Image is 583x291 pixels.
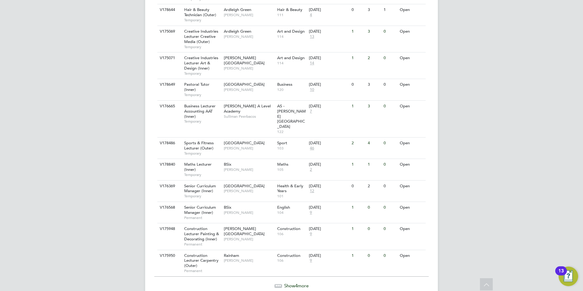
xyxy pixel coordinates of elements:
span: BSix [224,205,231,210]
span: 9 [309,210,313,215]
div: 1 [350,52,366,64]
span: 9 [309,232,313,237]
span: Hair & Beauty [277,7,302,12]
span: Ardleigh Green [224,7,251,12]
span: Temporary [184,194,221,199]
span: Sulliman Peerbacos [224,114,274,119]
span: 104 [277,210,306,215]
span: Construction [277,253,300,258]
span: Health & Early Years [277,183,303,194]
span: 114 [277,34,306,39]
span: BSix [224,162,231,167]
div: [DATE] [309,141,349,146]
div: V175948 [158,223,180,235]
span: 103 [277,146,306,151]
div: Open [398,52,425,64]
div: 0 [382,223,398,235]
div: Open [398,138,425,149]
div: Open [398,250,425,261]
div: [DATE] [309,29,349,34]
span: Senior Curriculum Manager (Inner) [184,183,216,194]
div: Open [398,181,425,192]
span: Sports & Fitness Lecturer (Outer) [184,140,214,151]
div: 0 [382,250,398,261]
span: [PERSON_NAME] [224,66,274,71]
span: Permanent [184,268,221,273]
span: Maths Lecturer (Inner) [184,162,212,172]
span: Pastoral Tutor (Inner) [184,82,209,92]
div: 1 [350,250,366,261]
span: Art and Design [277,29,305,34]
span: Construction [277,226,300,231]
div: 3 [366,79,382,90]
span: 122 [277,129,306,134]
span: 9 [309,258,313,263]
div: Open [398,101,425,112]
div: 0 [366,223,382,235]
div: Open [398,4,425,16]
div: [DATE] [309,104,349,109]
div: V178644 [158,4,180,16]
span: Creative Industries Lecturer Art & Design (Inner) [184,55,218,71]
span: 2 [309,167,313,172]
span: 114 [277,61,306,66]
span: Maths [277,162,288,167]
span: 101 [277,194,306,199]
div: 0 [366,250,382,261]
div: 2 [350,138,366,149]
div: Open [398,202,425,213]
button: Open Resource Center, 13 new notifications [559,267,578,286]
span: Permanent [184,242,221,247]
div: 0 [382,101,398,112]
span: [PERSON_NAME] [224,87,274,92]
div: Open [398,223,425,235]
div: [DATE] [309,7,349,13]
div: V176665 [158,101,180,112]
span: Ardleigh Green [224,29,251,34]
div: 0 [366,202,382,213]
div: 4 [366,138,382,149]
span: 10 [309,87,315,92]
span: [GEOGRAPHIC_DATA] [224,82,265,87]
span: [PERSON_NAME] [224,34,274,39]
div: V178649 [158,79,180,90]
div: V175950 [158,250,180,261]
span: 12 [309,189,315,194]
div: Open [398,26,425,37]
div: V178486 [158,138,180,149]
span: [PERSON_NAME] [224,258,274,263]
span: 105 [277,167,306,172]
div: 0 [382,79,398,90]
div: V176568 [158,202,180,213]
div: [DATE] [309,56,349,61]
span: [PERSON_NAME] A Level Academy [224,103,271,114]
span: Temporary [184,119,221,124]
div: [DATE] [309,162,349,167]
div: 1 [382,4,398,16]
div: V175069 [158,26,180,37]
span: [PERSON_NAME][GEOGRAPHIC_DATA] [224,55,265,66]
span: 7 [309,109,313,114]
div: 0 [382,52,398,64]
span: Rainham [224,253,239,258]
span: Temporary [184,151,221,156]
span: Show more [284,283,309,289]
span: Hair & Beauty Technician (Outer) [184,7,216,17]
span: Temporary [184,172,221,177]
div: [DATE] [309,184,349,189]
div: 0 [382,138,398,149]
div: 1 [350,223,366,235]
span: English [277,205,290,210]
span: Temporary [184,18,221,23]
span: Creative Industries Lecturer Creative Media (Outer) [184,29,218,44]
span: 46 [309,146,315,151]
div: 2 [366,181,382,192]
span: Senior Curriculum Manager (Inner) [184,205,216,215]
span: [PERSON_NAME][GEOGRAPHIC_DATA] [224,226,265,236]
span: [PERSON_NAME] [224,13,274,17]
div: 1 [350,26,366,37]
div: V176369 [158,181,180,192]
div: Open [398,79,425,90]
div: 0 [382,159,398,170]
span: Business Lecturer Accounting AAT (Inner) [184,103,216,119]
